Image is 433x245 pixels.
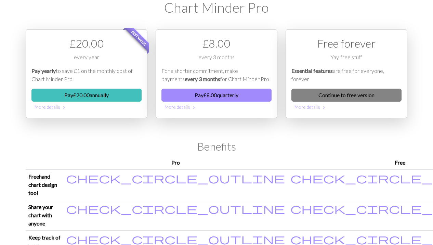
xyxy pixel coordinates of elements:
div: Payment option 2 [156,29,277,118]
h2: Benefits [26,140,407,153]
p: to save £1 on the monthly cost of Chart Minder Pro [31,67,142,83]
div: Free forever [291,35,402,52]
span: chevron_right [61,104,67,111]
p: Freehand chart design tool [28,172,61,197]
i: Included [66,233,285,244]
span: chevron_right [191,104,197,111]
em: every 3 months [185,76,220,82]
p: Share your chart with anyone [28,203,61,228]
div: Payment option 1 [26,29,147,118]
a: Continue to free version [291,89,402,102]
span: chevron_right [321,104,327,111]
div: Free option [286,29,407,118]
div: £ 20.00 [31,35,142,52]
button: Pay£20.00annually [31,89,142,102]
i: Included [66,203,285,214]
p: For a shorter commitment, make payments for Chart Minder Pro [161,67,272,83]
div: every 3 months [161,53,272,67]
em: Pay yearly [31,67,56,74]
button: More details [161,102,272,112]
div: Yay, free stuff [291,53,402,67]
span: check_circle_outline [66,202,285,215]
div: every year [31,53,142,67]
div: £ 8.00 [161,35,272,52]
span: Best value [124,24,154,53]
p: are free for everyone, forever [291,67,402,83]
th: Pro [63,156,288,170]
span: check_circle_outline [66,171,285,184]
button: More details [31,102,142,112]
i: Included [66,172,285,183]
button: Pay£8.00quarterly [161,89,272,102]
button: More details [291,102,402,112]
em: Essential features [291,67,333,74]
